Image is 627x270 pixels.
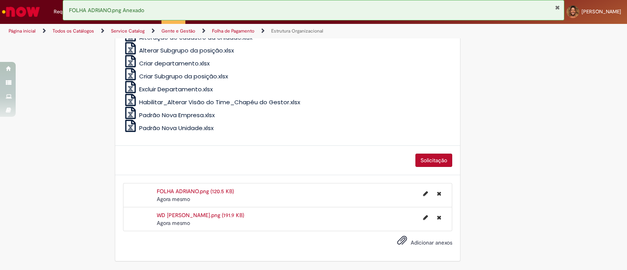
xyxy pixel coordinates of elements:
span: Criar Subgrupo da posição.xlsx [139,72,228,80]
a: Estrutura Organizacional [271,28,323,34]
span: Excluir Departamento.xlsx [139,85,213,93]
button: Editar nome de arquivo WD ADRIANO.png [419,211,433,224]
span: [PERSON_NAME] [582,8,621,15]
button: Fechar Notificação [555,4,560,11]
span: Requisições [54,8,81,16]
time: 29/08/2025 09:02:15 [157,196,190,203]
a: WD [PERSON_NAME].png (191.9 KB) [157,212,244,219]
span: Padrão Nova Unidade.xlsx [139,124,214,132]
button: Editar nome de arquivo FOLHA ADRIANO.png [419,187,433,200]
a: Criar Subgrupo da posição.xlsx [123,72,228,80]
a: Padrão Nova Empresa.xlsx [123,111,215,119]
span: Adicionar anexos [411,239,452,246]
img: ServiceNow [1,4,41,20]
a: Gente e Gestão [161,28,195,34]
button: Solicitação [415,154,452,167]
button: Adicionar anexos [395,233,409,251]
time: 29/08/2025 09:01:51 [157,219,190,227]
span: FOLHA ADRIANO.png Anexado [69,7,144,14]
a: Padrão Nova Unidade.xlsx [123,124,214,132]
span: Criar departamento.xlsx [139,59,210,67]
span: Alterar Subgrupo da posição.xlsx [139,46,234,54]
button: Excluir WD ADRIANO.png [432,211,446,224]
a: Excluir Departamento.xlsx [123,85,213,93]
ul: Trilhas de página [6,24,412,38]
a: Folha de Pagamento [212,28,254,34]
a: Service Catalog [111,28,145,34]
a: Criar departamento.xlsx [123,59,210,67]
a: Alterar Subgrupo da posição.xlsx [123,46,234,54]
a: Habilitar_Alterar Visão do Time_Chapéu do Gestor.xlsx [123,98,301,106]
span: Agora mesmo [157,219,190,227]
span: Agora mesmo [157,196,190,203]
a: Página inicial [9,28,36,34]
span: Padrão Nova Empresa.xlsx [139,111,215,119]
span: Habilitar_Alterar Visão do Time_Chapéu do Gestor.xlsx [139,98,300,106]
button: Excluir FOLHA ADRIANO.png [432,187,446,200]
a: Todos os Catálogos [53,28,94,34]
a: FOLHA ADRIANO.png (120.5 KB) [157,188,234,195]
